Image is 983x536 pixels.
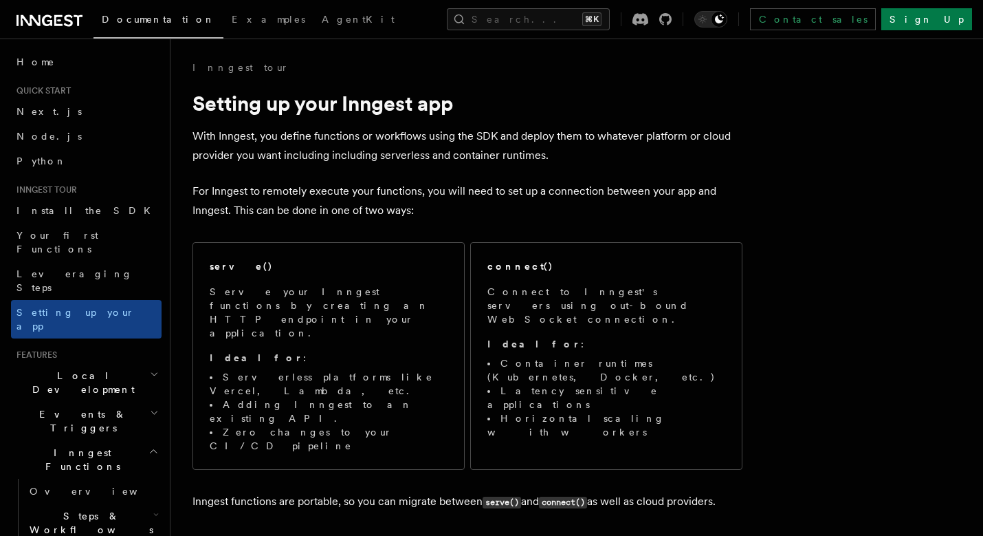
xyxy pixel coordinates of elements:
code: serve() [483,497,521,508]
strong: Ideal for [210,352,303,363]
button: Search...⌘K [447,8,610,30]
span: Setting up your app [16,307,135,332]
a: Node.js [11,124,162,149]
h1: Setting up your Inngest app [192,91,742,116]
span: Inngest tour [11,184,77,195]
a: Contact sales [750,8,876,30]
a: Examples [223,4,313,37]
a: connect()Connect to Inngest's servers using out-bound WebSocket connection.Ideal for:Container ru... [470,242,742,470]
p: Serve your Inngest functions by creating an HTTP endpoint in your application. [210,285,448,340]
kbd: ⌘K [582,12,601,26]
a: Leveraging Steps [11,261,162,300]
p: Connect to Inngest's servers using out-bound WebSocket connection. [487,285,725,326]
p: : [210,351,448,365]
span: AgentKit [322,14,395,25]
span: Inngest Functions [11,446,148,473]
button: Local Development [11,363,162,402]
li: Zero changes to your CI/CD pipeline [210,425,448,453]
span: Features [11,350,57,361]
h2: connect() [487,259,553,273]
a: AgentKit [313,4,403,37]
span: Next.js [16,106,82,117]
h2: serve() [210,259,273,273]
a: Inngest tour [192,61,289,74]
span: Node.js [16,131,82,142]
span: Examples [232,14,305,25]
li: Adding Inngest to an existing API. [210,398,448,425]
a: Documentation [93,4,223,39]
span: Your first Functions [16,230,98,255]
span: Overview [30,486,171,497]
span: Documentation [102,14,215,25]
li: Latency sensitive applications [487,384,725,411]
li: Serverless platforms like Vercel, Lambda, etc. [210,370,448,398]
a: Sign Up [881,8,972,30]
span: Quick start [11,85,71,96]
a: Home [11,50,162,74]
button: Toggle dark mode [694,11,727,28]
span: Python [16,156,67,167]
a: Your first Functions [11,223,162,261]
a: Next.js [11,99,162,124]
span: Install the SDK [16,205,159,216]
li: Container runtimes (Kubernetes, Docker, etc.) [487,356,725,384]
span: Leveraging Steps [16,268,133,293]
a: Setting up your app [11,300,162,339]
li: Horizontal scaling with workers [487,411,725,439]
button: Events & Triggers [11,402,162,440]
strong: Ideal for [487,339,581,350]
span: Local Development [11,369,150,396]
p: : [487,337,725,351]
a: Overview [24,479,162,504]
span: Home [16,55,55,69]
p: Inngest functions are portable, so you can migrate between and as well as cloud providers. [192,492,742,512]
code: connect() [539,497,587,508]
p: With Inngest, you define functions or workflows using the SDK and deploy them to whatever platfor... [192,127,742,165]
a: serve()Serve your Inngest functions by creating an HTTP endpoint in your application.Ideal for:Se... [192,242,465,470]
button: Inngest Functions [11,440,162,479]
a: Python [11,149,162,173]
a: Install the SDK [11,198,162,223]
span: Events & Triggers [11,407,150,435]
p: For Inngest to remotely execute your functions, you will need to set up a connection between your... [192,182,742,220]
